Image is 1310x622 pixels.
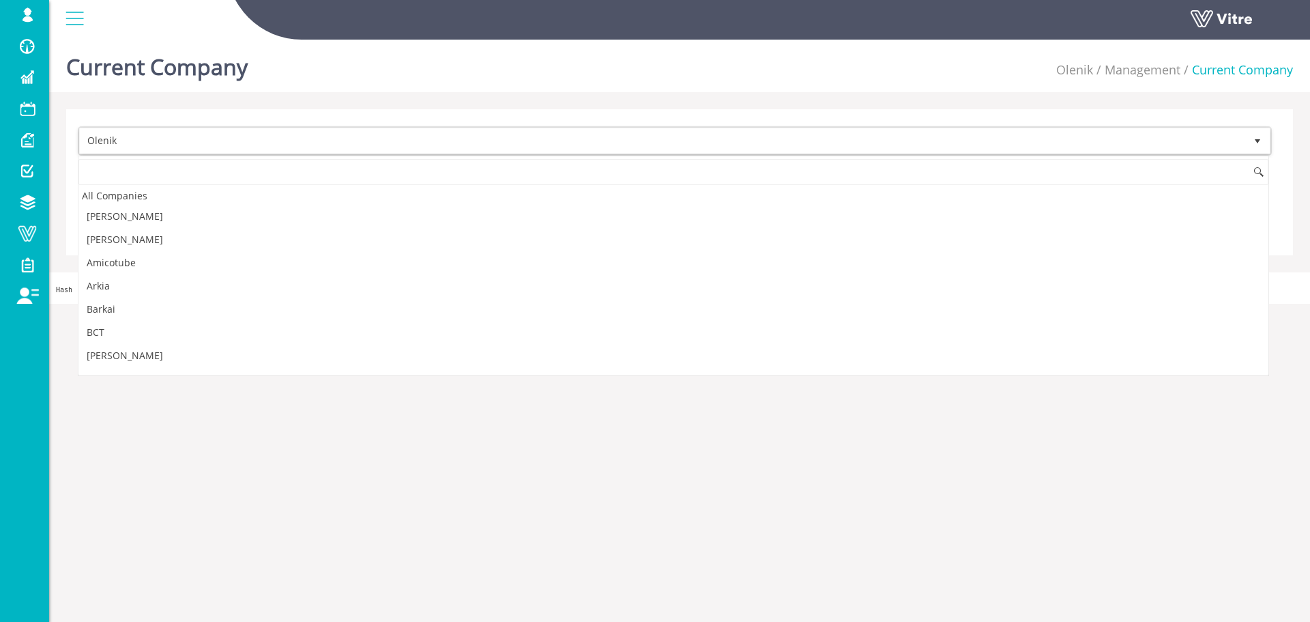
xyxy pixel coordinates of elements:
a: Olenik [1056,61,1093,78]
li: [PERSON_NAME] [78,344,1268,367]
li: Management [1093,61,1180,79]
li: BCT [78,321,1268,344]
div: All Companies [78,186,1268,205]
span: Olenik [80,128,1245,153]
span: Hash 'a5c4531' Date '[DATE] 07:08:14 +0000' Branch 'Production' [56,286,315,294]
li: Amicotube [78,251,1268,274]
li: [PERSON_NAME] [78,228,1268,251]
h1: Current Company [66,34,248,92]
span: select [1245,128,1270,154]
li: Barkai [78,298,1268,321]
li: [PERSON_NAME] [78,205,1268,228]
li: Arkia [78,274,1268,298]
li: Current Company [1180,61,1293,79]
li: BOI [78,367,1268,391]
